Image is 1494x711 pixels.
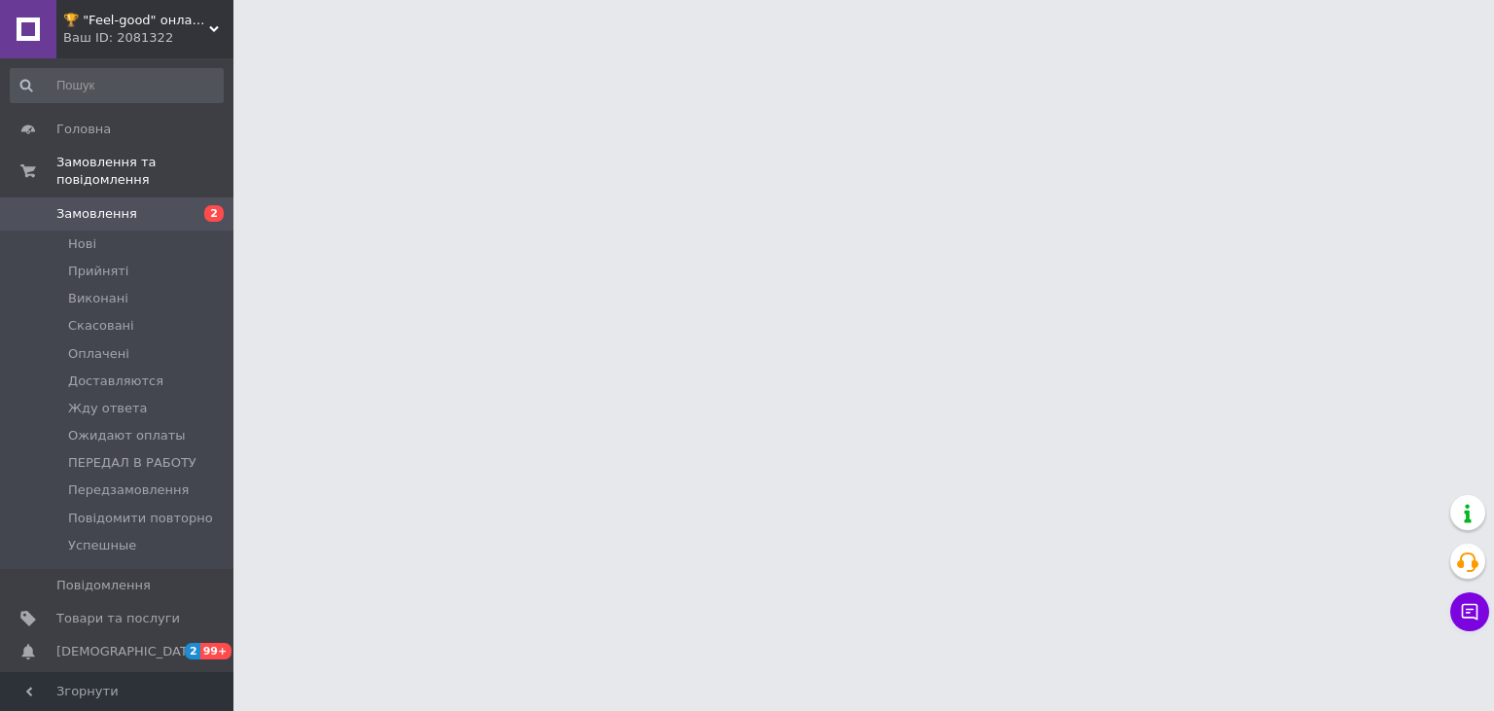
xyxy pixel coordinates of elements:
span: Замовлення [56,205,137,223]
span: Прийняті [68,263,128,280]
span: Доставляются [68,373,163,390]
span: Ожидают оплаты [68,427,186,444]
div: Ваш ID: 2081322 [63,29,233,47]
span: Жду ответа [68,400,148,417]
span: Успешные [68,537,136,554]
span: Головна [56,121,111,138]
span: ПЕРЕДАЛ В РАБОТУ [68,454,196,472]
span: Товари та послуги [56,610,180,627]
span: 2 [185,643,200,659]
input: Пошук [10,68,224,103]
span: Повідомити повторно [68,510,213,527]
span: Оплачені [68,345,129,363]
span: Повідомлення [56,577,151,594]
button: Чат з покупцем [1450,592,1489,631]
span: [DEMOGRAPHIC_DATA] [56,643,200,660]
span: Скасовані [68,317,134,335]
span: Замовлення та повідомлення [56,154,233,189]
span: 2 [204,205,224,222]
span: Нові [68,235,96,253]
span: Виконані [68,290,128,307]
span: Передзамовлення [68,481,189,499]
span: 🏆 "Feel-good" онлайн-магазин [63,12,209,29]
span: 99+ [200,643,232,659]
